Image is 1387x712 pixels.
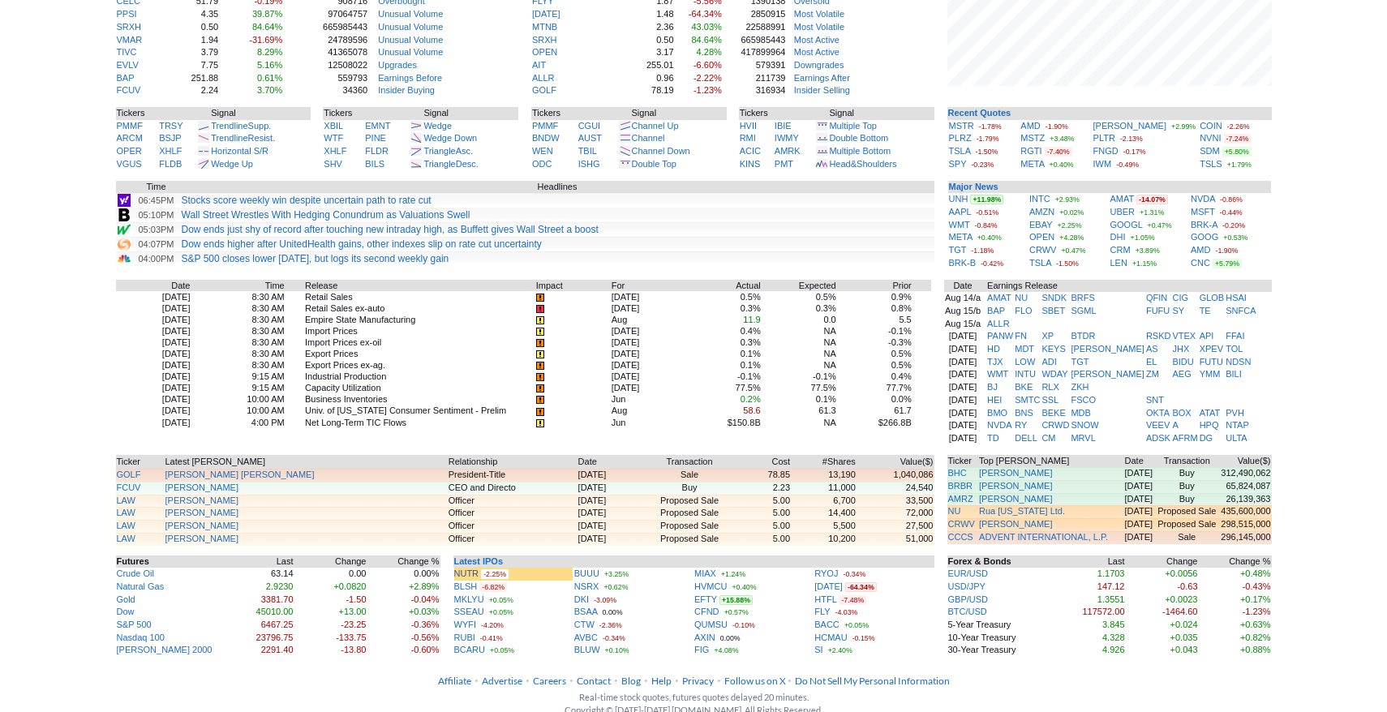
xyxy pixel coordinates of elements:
[1015,369,1036,379] a: INTU
[949,194,968,204] a: UNH
[949,357,977,367] a: [DATE]
[987,395,1002,405] a: HEI
[577,675,611,687] a: Contact
[378,47,443,57] a: Unusual Volume
[324,133,343,143] a: WTF
[987,357,1003,367] a: TJX
[948,581,985,591] a: USD/JPY
[482,675,522,687] a: Advertise
[454,568,479,578] a: NUTR
[532,22,557,32] a: MTNB
[949,245,967,255] a: TGT
[532,159,552,169] a: ODC
[1110,232,1126,242] a: DHI
[1071,331,1095,341] a: BTDR
[211,159,253,169] a: Wedge Up
[1191,220,1217,229] a: BRK-A
[1015,382,1033,392] a: BKE
[1020,159,1044,169] a: META
[949,182,998,191] a: Major News
[182,224,599,235] a: Dow ends just shy of record after touching new intraday high, as Buffett gives Wall Street a boost
[775,159,793,169] a: PMT
[694,594,717,604] a: EFTY
[979,531,1108,544] a: ADVENT INTERNATIONAL, L.P.
[987,331,1013,341] a: PANW
[949,146,971,156] a: TSLA
[117,568,154,578] a: Crude Oil
[987,306,1005,315] a: BAP
[1110,245,1131,255] a: CRM
[1146,293,1167,302] a: QFIN
[117,521,135,530] a: LAW
[117,470,141,479] a: GOLF
[694,568,716,578] a: MIAX
[578,146,597,156] a: TBIL
[1041,331,1054,341] a: XP
[117,133,143,143] a: ARCM
[1200,408,1221,418] a: ATAT
[829,133,888,143] a: Double Bottom
[456,159,479,169] span: Desc.
[1041,306,1065,315] a: SBET
[1093,121,1166,131] a: [PERSON_NAME]
[794,85,850,95] a: Insider Selling
[987,382,998,392] a: BJ
[365,121,390,131] a: EMNT
[211,121,247,131] span: Trendline
[1110,220,1143,229] a: GOOGL
[1191,194,1215,204] a: NVDA
[365,146,389,156] a: FLDR
[1200,331,1214,341] a: API
[1226,408,1244,418] a: PVH
[454,645,486,654] a: BCARU
[1029,194,1050,204] a: INTC
[378,22,443,32] a: Unusual Volume
[1029,258,1051,268] a: TSLA
[211,121,271,131] a: TrendlineSupp.
[117,620,152,629] a: S&P 500
[1015,331,1027,341] a: FN
[1226,331,1244,341] a: FFAI
[1226,433,1247,443] a: ULTA
[1029,220,1052,229] a: EBAY
[945,319,981,328] a: Aug 15/a
[1200,420,1219,430] a: HPQ
[694,607,719,616] a: CFND
[1093,133,1115,143] a: PLTR
[532,121,558,131] a: PMMF
[1015,344,1034,354] a: MDT
[794,47,839,57] a: Most Active
[365,133,386,143] a: PINE
[1200,433,1213,443] a: DG
[775,121,792,131] a: IBIE
[1172,369,1191,379] a: AEG
[182,195,432,206] a: Stocks score weekly win despite uncertain path to rate cut
[948,468,967,478] a: BHC
[165,521,238,530] a: [PERSON_NAME]
[1172,408,1191,418] a: BOX
[948,594,989,604] a: GBP/USD
[1172,293,1188,302] a: CIG
[578,133,602,143] a: AUST
[948,481,973,491] a: BRBR
[211,133,247,143] span: Trendline
[1071,369,1144,379] a: [PERSON_NAME]
[775,133,799,143] a: IWMY
[1020,133,1045,143] a: MSTZ
[117,483,141,492] a: FCUV
[532,35,557,45] a: SRXH
[694,581,727,591] a: HVMCU
[1041,344,1065,354] a: KEYS
[740,159,761,169] a: KINS
[949,220,970,229] a: WMT
[324,146,346,156] a: XHLF
[117,47,137,57] a: TIVC
[949,159,967,169] a: SPY
[740,133,756,143] a: RMI
[987,319,1010,328] a: ALLR
[117,508,135,517] a: LAW
[814,645,822,654] a: SI
[949,133,972,143] a: PLRZ
[454,607,484,616] a: SSEAU
[378,60,417,70] a: Upgrades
